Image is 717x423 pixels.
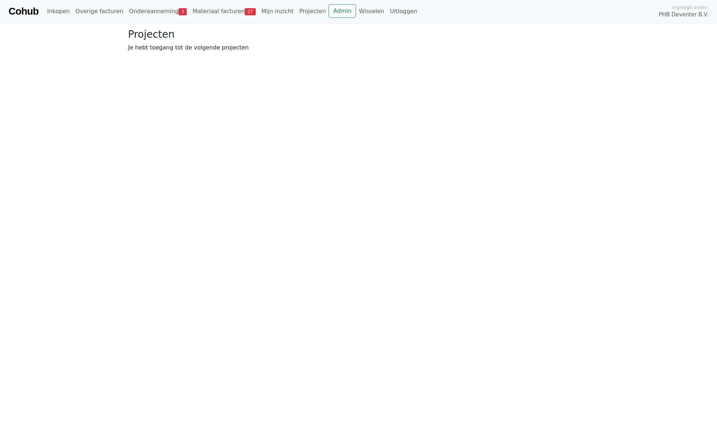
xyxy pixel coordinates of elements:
a: Mijn inzicht [259,4,297,18]
p: Je hebt toegang tot de volgende projecten [128,43,589,52]
a: Onderaanneming3 [126,4,190,18]
span: Ingelogd onder: [672,4,708,11]
a: Wisselen [356,4,387,18]
a: Cohub [9,3,38,20]
a: Uitloggen [387,4,420,18]
span: PHB Deventer B.V. [659,11,708,19]
a: Inkopen [44,4,72,18]
a: Projecten [297,4,329,18]
span: 3 [179,8,187,15]
a: Admin [329,4,356,18]
a: Overige facturen [73,4,126,18]
h3: Projecten [128,28,589,41]
a: Materiaal facturen27 [190,4,259,18]
span: 27 [245,8,256,15]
